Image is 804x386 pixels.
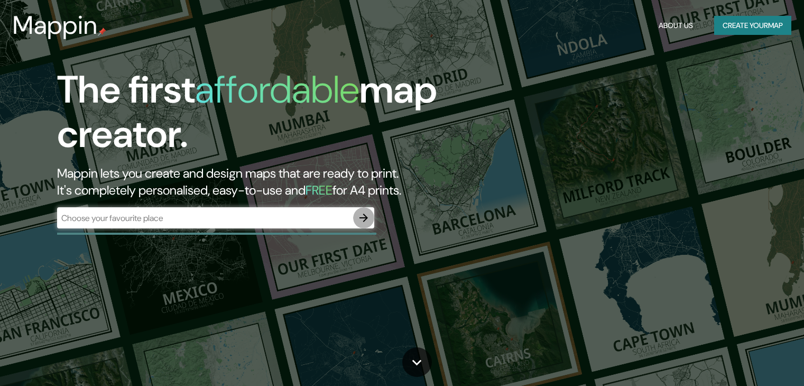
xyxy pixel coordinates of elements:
img: mappin-pin [98,27,106,36]
button: About Us [654,16,697,35]
h3: Mappin [13,11,98,40]
h2: Mappin lets you create and design maps that are ready to print. It's completely personalised, eas... [57,165,459,199]
h1: affordable [195,65,359,114]
button: Create yourmap [714,16,791,35]
h1: The first map creator. [57,68,459,165]
input: Choose your favourite place [57,212,353,224]
iframe: Help widget launcher [710,345,792,374]
h5: FREE [306,182,332,198]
